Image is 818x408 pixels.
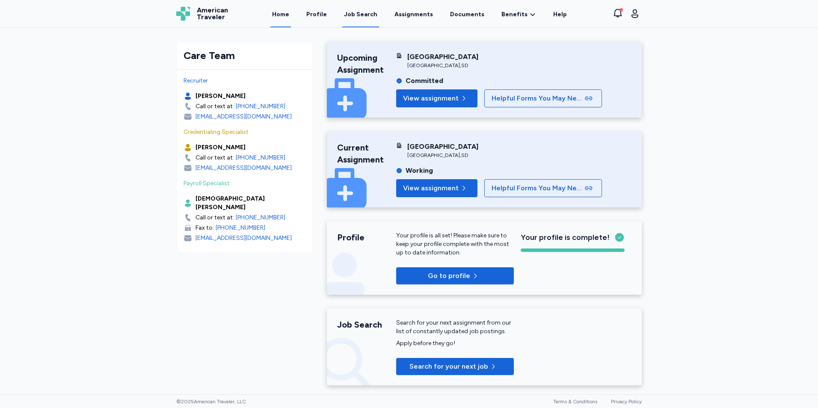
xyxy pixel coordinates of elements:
[553,399,597,405] a: Terms & Conditions
[501,10,536,19] a: Benefits
[611,399,642,405] a: Privacy Policy
[396,358,514,375] button: Search for your next job
[484,179,602,197] button: Helpful Forms You May Need
[406,76,443,86] div: Committed
[184,179,306,188] div: Payroll Specialist
[176,7,190,21] img: Logo
[396,179,477,197] button: View assignment
[337,142,396,166] div: Current Assignment
[407,62,478,69] div: [GEOGRAPHIC_DATA] , SD
[196,234,292,242] div: [EMAIL_ADDRESS][DOMAIN_NAME]
[409,361,488,372] span: Search for your next job
[184,49,306,62] div: Care Team
[196,213,234,222] div: Call or text at:
[184,128,306,136] div: Credentialing Specialist
[176,398,246,405] span: © 2025 American Traveler, LLC
[344,10,377,19] div: Job Search
[236,154,285,162] a: [PHONE_NUMBER]
[396,339,514,348] div: Apply before they go!
[521,231,610,243] span: Your profile is complete!
[403,183,459,193] span: View assignment
[196,154,234,162] div: Call or text at:
[236,102,285,111] a: [PHONE_NUMBER]
[196,92,246,101] div: [PERSON_NAME]
[337,319,396,331] div: Job Search
[396,267,514,284] button: Go to profile
[196,102,234,111] div: Call or text at:
[492,183,583,193] span: Helpful Forms You May Need
[406,166,433,176] div: Working
[184,77,306,85] div: Recruiter
[270,1,291,27] a: Home
[403,93,459,103] span: View assignment
[337,52,396,76] div: Upcoming Assignment
[196,195,306,212] div: [DEMOGRAPHIC_DATA][PERSON_NAME]
[492,93,583,103] span: Helpful Forms You May Need
[196,143,246,152] div: [PERSON_NAME]
[396,231,514,257] div: Your profile is all set! Please make sure to keep your profile complete with the most up to date ...
[337,231,396,243] div: Profile
[196,112,292,121] div: [EMAIL_ADDRESS][DOMAIN_NAME]
[407,152,478,159] div: [GEOGRAPHIC_DATA] , SD
[501,10,528,19] span: Benefits
[216,224,265,232] a: [PHONE_NUMBER]
[236,213,285,222] a: [PHONE_NUMBER]
[396,89,477,107] button: View assignment
[407,52,478,62] div: [GEOGRAPHIC_DATA]
[342,1,379,27] a: Job Search
[428,271,470,281] span: Go to profile
[396,319,514,336] div: Search for your next assignment from our list of constantly updated job postings.
[196,164,292,172] div: [EMAIL_ADDRESS][DOMAIN_NAME]
[484,89,602,107] button: Helpful Forms You May Need
[196,224,214,232] div: Fax to:
[197,7,228,21] span: American Traveler
[407,142,478,152] div: [GEOGRAPHIC_DATA]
